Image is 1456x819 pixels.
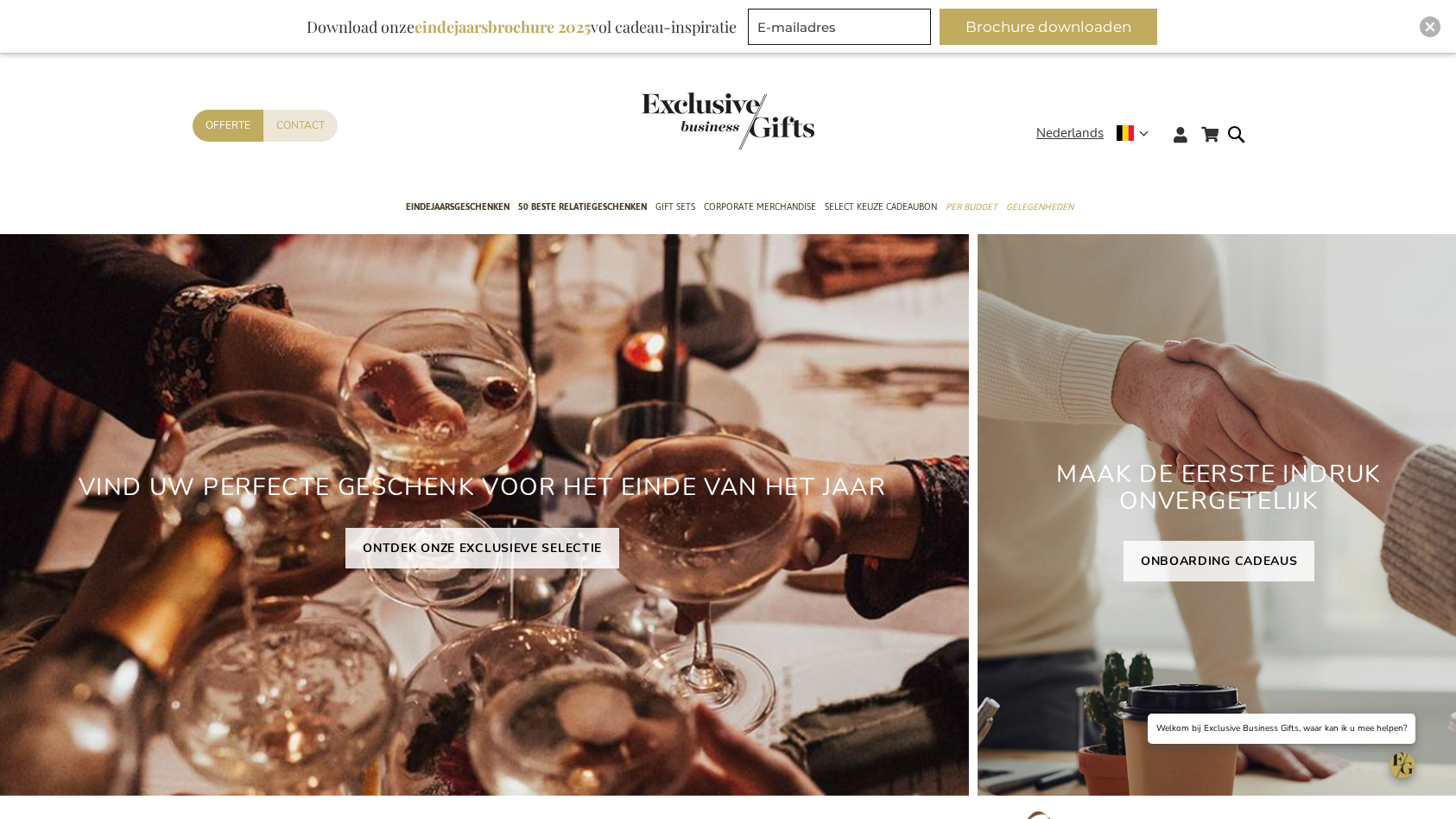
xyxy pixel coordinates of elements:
span: Corporate Merchandise [704,198,816,216]
a: Contact [263,110,338,142]
button: Brochure downloaden [940,9,1157,45]
a: ONTDEK ONZE EXCLUSIEVE SELECTIE [345,528,619,568]
div: Close [1420,16,1440,37]
a: Offerte [193,110,263,142]
a: ONBOARDING CADEAUS [1124,541,1315,581]
b: eindejaarsbrochure 2025 [415,16,591,37]
a: store logo [642,92,728,149]
span: Select Keuze Cadeaubon [825,198,937,216]
span: Nederlands [1036,124,1104,143]
img: Exclusive Business gifts logo [642,92,814,149]
img: Close [1425,22,1435,32]
input: E-mailadres [748,9,931,45]
span: Per Budget [946,198,997,216]
div: Nederlands [1036,124,1160,143]
span: Eindejaarsgeschenken [406,198,510,216]
div: Download onze vol cadeau-inspiratie [299,9,744,45]
span: Gelegenheden [1006,198,1073,216]
span: 50 beste relatiegeschenken [518,198,647,216]
span: Gift Sets [655,198,695,216]
form: marketing offers and promotions [748,9,936,50]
